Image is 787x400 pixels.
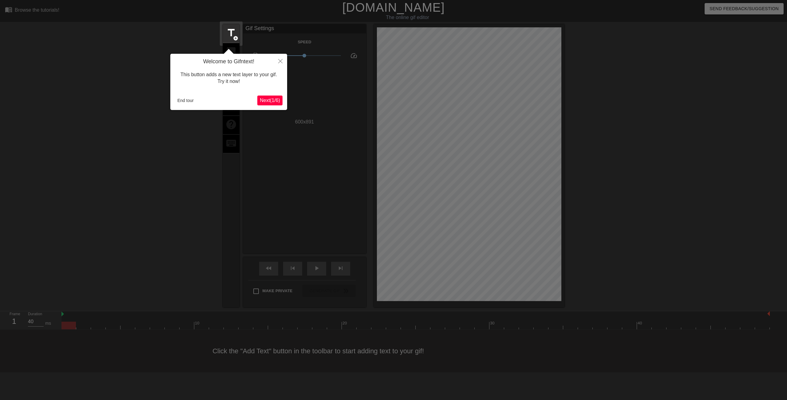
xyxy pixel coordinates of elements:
h4: Welcome to Gifntext! [175,58,283,65]
button: Next [257,96,283,105]
div: This button adds a new text layer to your gif. Try it now! [175,65,283,91]
span: Next ( 1 / 6 ) [260,98,280,103]
button: Close [274,54,287,68]
button: End tour [175,96,196,105]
